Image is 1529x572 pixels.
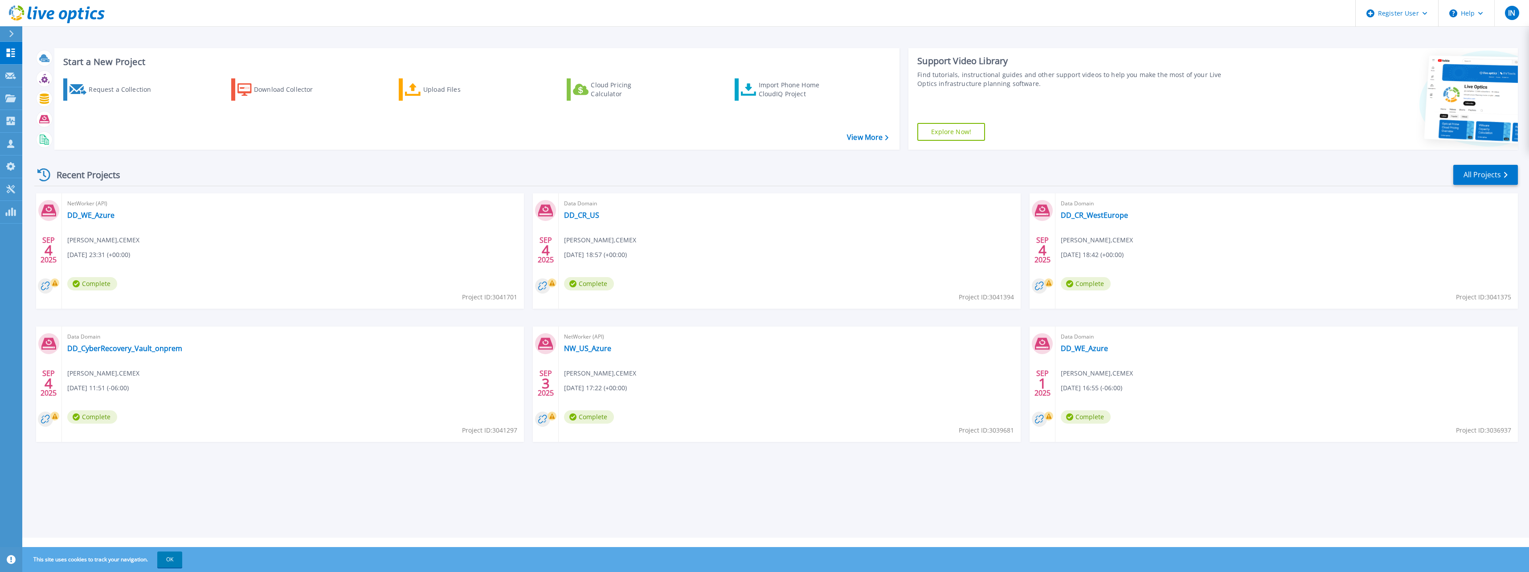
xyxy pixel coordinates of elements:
[1061,410,1111,424] span: Complete
[1061,368,1133,378] span: [PERSON_NAME] , CEMEX
[1038,380,1047,387] span: 1
[1061,332,1512,342] span: Data Domain
[67,332,519,342] span: Data Domain
[917,123,985,141] a: Explore Now!
[564,344,611,353] a: NW_US_Azure
[399,78,498,101] a: Upload Files
[917,55,1235,67] div: Support Video Library
[34,164,132,186] div: Recent Projects
[45,246,53,254] span: 4
[231,78,331,101] a: Download Collector
[959,292,1014,302] span: Project ID: 3041394
[67,250,130,260] span: [DATE] 23:31 (+00:00)
[537,367,554,400] div: SEP 2025
[542,246,550,254] span: 4
[67,410,117,424] span: Complete
[847,133,888,142] a: View More
[564,332,1015,342] span: NetWorker (API)
[959,425,1014,435] span: Project ID: 3039681
[1061,211,1128,220] a: DD_CR_WestEurope
[423,81,495,98] div: Upload Files
[564,250,627,260] span: [DATE] 18:57 (+00:00)
[63,78,163,101] a: Request a Collection
[45,380,53,387] span: 4
[1061,383,1122,393] span: [DATE] 16:55 (-06:00)
[1061,277,1111,290] span: Complete
[89,81,160,98] div: Request a Collection
[254,81,325,98] div: Download Collector
[157,552,182,568] button: OK
[567,78,666,101] a: Cloud Pricing Calculator
[1034,367,1051,400] div: SEP 2025
[462,292,517,302] span: Project ID: 3041701
[1038,246,1047,254] span: 4
[67,235,139,245] span: [PERSON_NAME] , CEMEX
[564,235,636,245] span: [PERSON_NAME] , CEMEX
[1456,292,1511,302] span: Project ID: 3041375
[1456,425,1511,435] span: Project ID: 3036937
[591,81,662,98] div: Cloud Pricing Calculator
[564,277,614,290] span: Complete
[40,234,57,266] div: SEP 2025
[67,211,114,220] a: DD_WE_Azure
[67,344,182,353] a: DD_CyberRecovery_Vault_onprem
[759,81,828,98] div: Import Phone Home CloudIQ Project
[1061,199,1512,208] span: Data Domain
[564,199,1015,208] span: Data Domain
[67,277,117,290] span: Complete
[67,383,129,393] span: [DATE] 11:51 (-06:00)
[25,552,182,568] span: This site uses cookies to track your navigation.
[67,199,519,208] span: NetWorker (API)
[1453,165,1518,185] a: All Projects
[917,70,1235,88] div: Find tutorials, instructional guides and other support videos to help you make the most of your L...
[564,368,636,378] span: [PERSON_NAME] , CEMEX
[1061,344,1108,353] a: DD_WE_Azure
[542,380,550,387] span: 3
[537,234,554,266] div: SEP 2025
[40,367,57,400] div: SEP 2025
[1508,9,1515,16] span: IN
[1034,234,1051,266] div: SEP 2025
[67,368,139,378] span: [PERSON_NAME] , CEMEX
[564,410,614,424] span: Complete
[63,57,888,67] h3: Start a New Project
[564,383,627,393] span: [DATE] 17:22 (+00:00)
[462,425,517,435] span: Project ID: 3041297
[564,211,599,220] a: DD_CR_US
[1061,235,1133,245] span: [PERSON_NAME] , CEMEX
[1061,250,1124,260] span: [DATE] 18:42 (+00:00)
